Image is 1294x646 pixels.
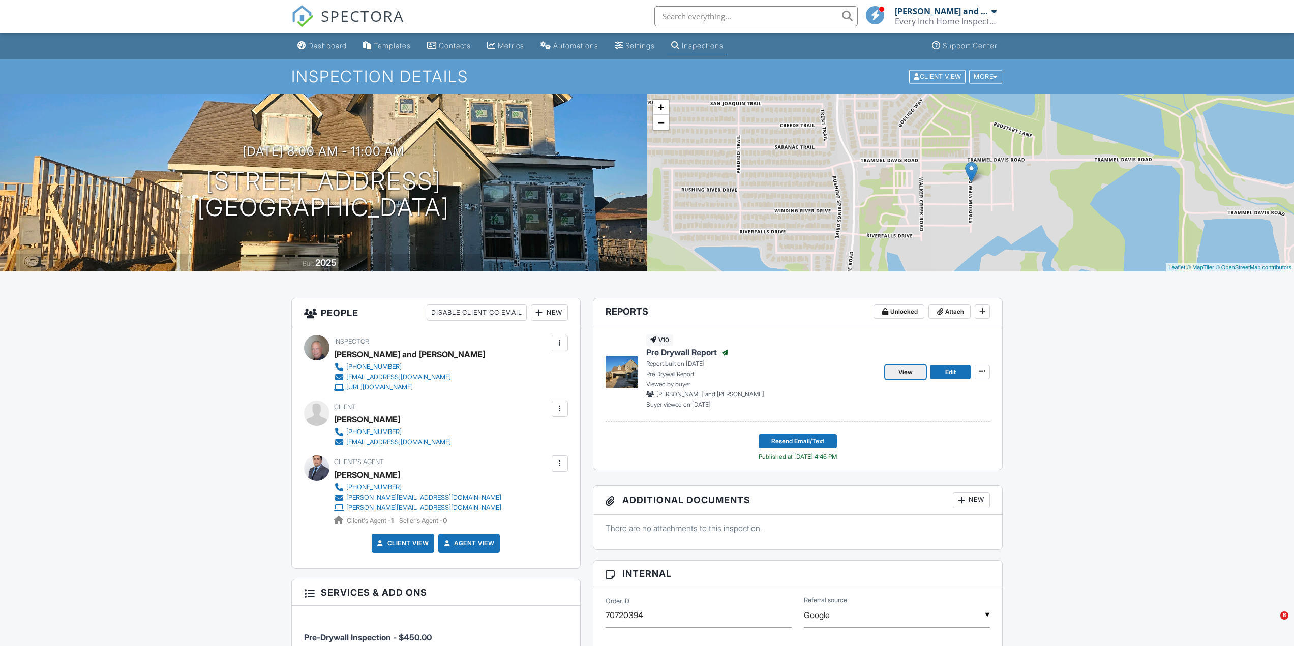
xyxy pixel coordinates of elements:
a: Inspections [667,37,728,55]
div: [EMAIL_ADDRESS][DOMAIN_NAME] [346,373,451,381]
div: [PERSON_NAME] and [PERSON_NAME] [334,347,485,362]
a: © MapTiler [1187,264,1214,270]
a: Support Center [928,37,1001,55]
div: [URL][DOMAIN_NAME] [346,383,413,391]
span: Client's Agent [334,458,384,466]
span: Client's Agent - [347,517,395,525]
a: Client View [908,72,968,80]
h3: Internal [593,561,1003,587]
a: Metrics [483,37,528,55]
span: Inspector [334,337,369,345]
h3: People [292,298,580,327]
a: SPECTORA [291,14,404,35]
div: [PHONE_NUMBER] [346,483,402,491]
div: Metrics [498,41,524,50]
div: 2025 [315,257,337,268]
div: Dashboard [308,41,347,50]
div: Automations [553,41,598,50]
div: New [953,492,990,508]
a: [PERSON_NAME][EMAIL_ADDRESS][DOMAIN_NAME] [334,503,501,513]
a: Templates [359,37,415,55]
input: Search everything... [654,6,858,26]
div: More [969,70,1002,83]
a: Zoom in [653,100,669,115]
div: [PERSON_NAME][EMAIL_ADDRESS][DOMAIN_NAME] [346,504,501,512]
div: [PERSON_NAME] and [PERSON_NAME] [895,6,989,16]
a: [PHONE_NUMBER] [334,427,451,437]
a: © OpenStreetMap contributors [1216,264,1291,270]
h3: [DATE] 8:00 am - 11:00 am [243,144,404,158]
div: Templates [374,41,411,50]
label: Order ID [606,597,629,606]
span: Client [334,403,356,411]
div: [PHONE_NUMBER] [346,428,402,436]
a: [PERSON_NAME][EMAIL_ADDRESS][DOMAIN_NAME] [334,493,501,503]
span: SPECTORA [321,5,404,26]
iframe: Intercom live chat [1259,611,1284,636]
div: [EMAIL_ADDRESS][DOMAIN_NAME] [346,438,451,446]
a: [EMAIL_ADDRESS][DOMAIN_NAME] [334,437,451,447]
div: New [531,304,568,321]
span: Pre-Drywall Inspection - $450.00 [304,632,432,642]
a: Agent View [442,538,494,548]
span: Built [303,260,314,267]
h3: Additional Documents [593,486,1003,515]
div: Contacts [439,41,471,50]
a: [PHONE_NUMBER] [334,362,477,372]
div: [PERSON_NAME] [334,412,400,427]
div: | [1166,263,1294,272]
a: Leaflet [1168,264,1185,270]
div: Support Center [943,41,997,50]
a: [PERSON_NAME] [334,467,400,482]
h3: Services & Add ons [292,579,580,606]
strong: 1 [391,517,394,525]
a: Client View [375,538,429,548]
h1: Inspection Details [291,68,1003,85]
a: [EMAIL_ADDRESS][DOMAIN_NAME] [334,372,477,382]
a: [PHONE_NUMBER] [334,482,501,493]
a: Zoom out [653,115,669,130]
div: [PERSON_NAME][EMAIL_ADDRESS][DOMAIN_NAME] [346,494,501,502]
a: Contacts [423,37,475,55]
a: Dashboard [293,37,351,55]
div: [PHONE_NUMBER] [346,363,402,371]
span: 8 [1280,611,1288,620]
h1: [STREET_ADDRESS] [GEOGRAPHIC_DATA] [197,168,449,222]
img: The Best Home Inspection Software - Spectora [291,5,314,27]
div: Client View [909,70,966,83]
label: Referral source [804,596,847,605]
strong: 0 [443,517,447,525]
div: Disable Client CC Email [427,304,527,321]
div: Every Inch Home Inspection LLC [895,16,997,26]
a: Automations (Basic) [536,37,603,55]
a: Settings [611,37,659,55]
span: Seller's Agent - [399,517,447,525]
div: Inspections [682,41,724,50]
p: There are no attachments to this inspection. [606,522,990,534]
div: Settings [625,41,655,50]
a: [URL][DOMAIN_NAME] [334,382,477,392]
